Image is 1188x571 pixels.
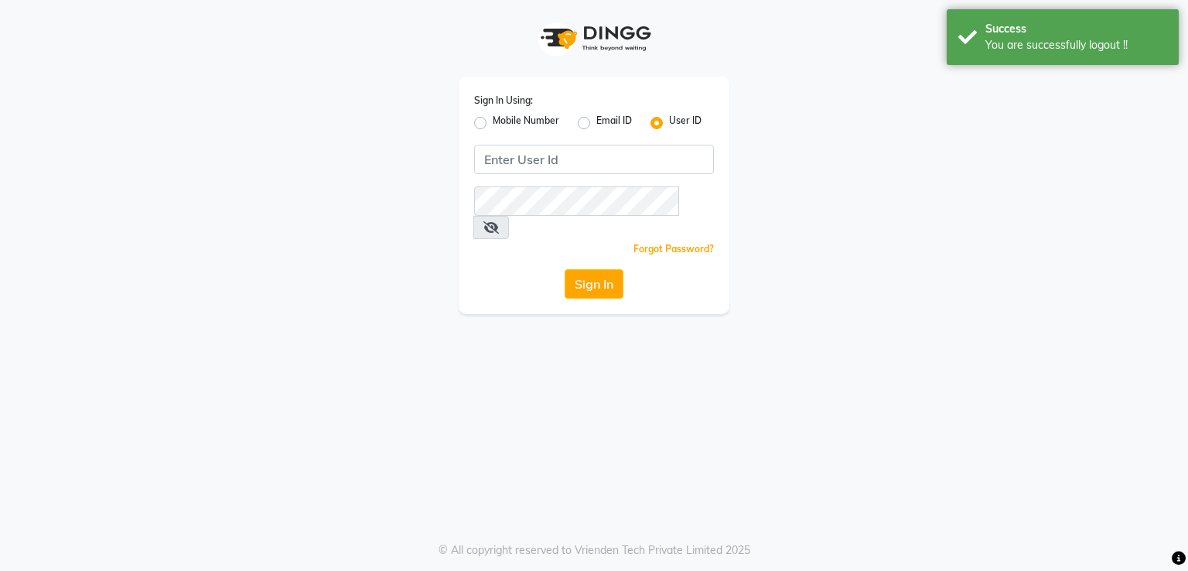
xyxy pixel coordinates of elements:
input: Username [474,186,679,216]
div: You are successfully logout !! [985,37,1167,53]
label: Sign In Using: [474,94,533,108]
a: Forgot Password? [633,243,714,255]
label: Mobile Number [493,114,559,132]
button: Sign In [565,269,623,299]
div: Success [985,21,1167,37]
input: Username [474,145,714,174]
label: Email ID [596,114,632,132]
img: logo1.svg [532,15,656,61]
label: User ID [669,114,702,132]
